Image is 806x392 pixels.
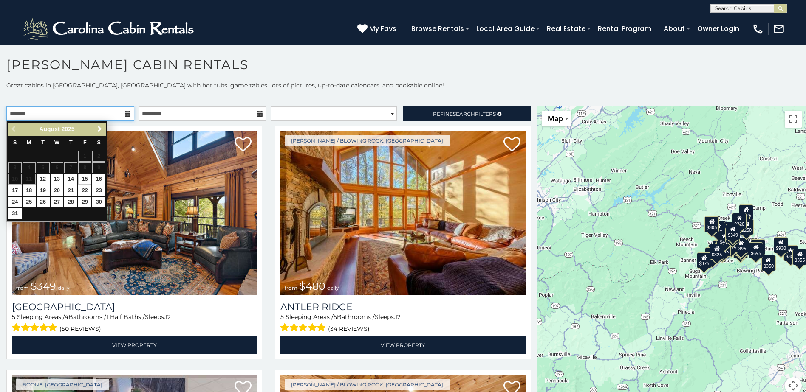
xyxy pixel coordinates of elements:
div: $695 [749,242,763,258]
div: $305 [704,216,719,232]
span: Thursday [69,140,73,146]
a: 20 [51,185,64,196]
img: mail-regular-white.png [773,23,785,35]
span: daily [58,285,70,291]
a: Add to favorites [503,136,520,154]
a: Owner Login [693,21,744,36]
a: RefineSearchFilters [403,106,531,121]
span: Refine Filters [433,111,496,117]
div: $395 [716,241,731,257]
a: 17 [8,185,22,196]
a: View Property [280,336,525,354]
div: $380 [751,239,765,255]
a: View Property [12,336,257,354]
a: 12 [37,174,50,185]
a: Next [94,124,105,134]
span: Friday [83,140,87,146]
img: phone-regular-white.png [752,23,764,35]
img: White-1-2.png [21,16,198,42]
a: 24 [8,197,22,207]
a: 19 [37,185,50,196]
a: My Favs [357,23,399,34]
a: 30 [92,197,105,207]
h3: Diamond Creek Lodge [12,301,257,313]
span: (34 reviews) [328,323,370,334]
span: from [16,285,29,291]
a: Add to favorites [235,136,252,154]
a: Diamond Creek Lodge from $349 daily [12,131,257,295]
div: $250 [739,219,754,235]
span: 2025 [61,126,74,132]
a: Local Area Guide [472,21,539,36]
span: Monday [27,140,31,146]
span: My Favs [369,23,396,34]
span: 5 [280,313,284,321]
div: $349 [726,224,740,240]
a: 29 [78,197,91,207]
a: Antler Ridge [280,301,525,313]
div: $325 [710,244,724,260]
div: Sleeping Areas / Bathrooms / Sleeps: [12,313,257,334]
span: $480 [299,280,325,292]
a: 31 [8,208,22,219]
a: 28 [64,197,77,207]
span: Sunday [13,140,17,146]
a: 15 [78,174,91,185]
a: [PERSON_NAME] / Blowing Rock, [GEOGRAPHIC_DATA] [285,379,450,390]
a: 26 [37,197,50,207]
span: 4 [65,313,68,321]
div: Sleeping Areas / Bathrooms / Sleeps: [280,313,525,334]
button: Toggle fullscreen view [785,111,802,128]
span: August [39,126,59,132]
a: [GEOGRAPHIC_DATA] [12,301,257,313]
a: About [659,21,689,36]
button: Change map style [542,111,571,126]
a: 25 [23,197,36,207]
span: 5 [12,313,15,321]
a: Antler Ridge from $480 daily [280,131,525,295]
span: daily [327,285,339,291]
div: $410 [718,231,732,247]
span: from [285,285,297,291]
span: 12 [395,313,401,321]
a: 16 [92,174,105,185]
a: Real Estate [543,21,590,36]
span: Saturday [97,140,101,146]
a: 13 [51,174,64,185]
a: 14 [64,174,77,185]
a: 22 [78,185,91,196]
div: $350 [761,255,776,271]
div: $355 [783,245,798,261]
span: 1 Half Baths / [106,313,145,321]
div: $320 [732,213,747,229]
span: Search [453,111,475,117]
div: $930 [774,237,788,253]
a: 23 [92,185,105,196]
a: [PERSON_NAME] / Blowing Rock, [GEOGRAPHIC_DATA] [285,135,450,146]
span: 5 [334,313,337,321]
a: Browse Rentals [407,21,468,36]
a: 27 [51,197,64,207]
div: $395 [734,238,748,254]
span: Tuesday [41,140,45,146]
div: $525 [739,204,753,221]
a: Rental Program [594,21,656,36]
div: $375 [697,252,711,269]
a: 18 [23,185,36,196]
img: Antler Ridge [280,131,525,295]
span: (50 reviews) [59,323,101,334]
img: Diamond Creek Lodge [12,131,257,295]
span: 12 [165,313,171,321]
span: Wednesday [54,140,59,146]
span: $349 [31,280,56,292]
span: Map [548,114,563,123]
a: Boone, [GEOGRAPHIC_DATA] [16,379,109,390]
div: $565 [724,222,738,238]
span: Next [96,126,103,132]
a: 21 [64,185,77,196]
